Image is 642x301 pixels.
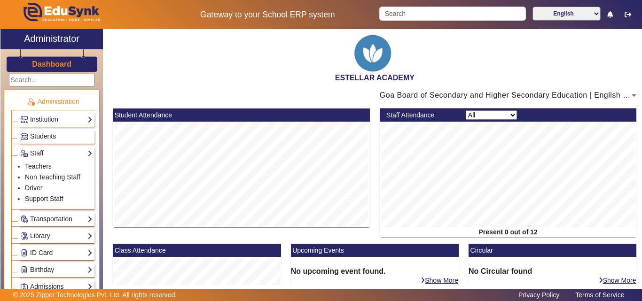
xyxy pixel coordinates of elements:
[32,60,71,69] h3: Dashboard
[113,244,281,257] mat-card-header: Class Attendance
[27,98,35,106] img: Administration.png
[108,73,642,82] h2: ESTELLAR ACADEMY
[25,195,63,202] a: Support Staff
[9,74,95,86] input: Search...
[24,33,79,44] h2: Administrator
[571,289,629,301] a: Terms of Service
[379,7,525,21] input: Search
[113,108,370,122] mat-card-header: Student Attendance
[380,227,637,237] div: Present 0 out of 12
[351,31,398,73] img: afff17ed-f07d-48d0-85c8-3cb05a64c1b3
[598,276,637,285] a: Show More
[13,290,177,300] p: © 2025 Zipper Technologies Pvt. Ltd. All rights reserved.
[25,173,80,181] a: Non Teaching Staff
[31,59,72,69] a: Dashboard
[20,131,93,142] a: Students
[25,184,42,192] a: Driver
[0,29,103,49] a: Administrator
[30,132,56,140] span: Students
[291,244,459,257] mat-card-header: Upcoming Events
[11,97,94,107] p: Administration
[291,267,459,276] h6: No upcoming event found.
[21,133,28,140] img: Students.png
[469,244,636,257] mat-card-header: Circular
[420,276,459,285] a: Show More
[25,162,52,170] a: Teachers
[469,267,636,276] h6: No Circular found
[381,110,461,120] div: Staff Attendance
[514,289,564,301] a: Privacy Policy
[166,10,370,20] h5: Gateway to your School ERP system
